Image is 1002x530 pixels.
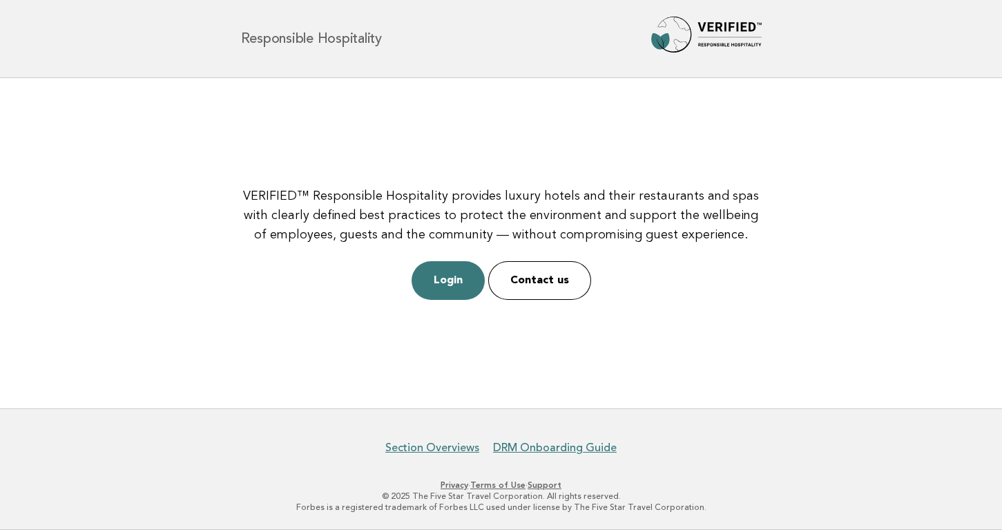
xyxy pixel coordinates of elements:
[488,261,591,300] a: Contact us
[238,187,764,245] p: VERIFIED™ Responsible Hospitality provides luxury hotels and their restaurants and spas with clea...
[79,502,924,513] p: Forbes is a registered trademark of Forbes LLC used under license by The Five Star Travel Corpora...
[470,480,526,490] a: Terms of Use
[412,261,485,300] a: Login
[441,480,468,490] a: Privacy
[79,491,924,502] p: © 2025 The Five Star Travel Corporation. All rights reserved.
[79,480,924,491] p: · ·
[651,17,762,61] img: Forbes Travel Guide
[385,441,479,455] a: Section Overviews
[241,32,382,46] h1: Responsible Hospitality
[528,480,561,490] a: Support
[493,441,617,455] a: DRM Onboarding Guide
